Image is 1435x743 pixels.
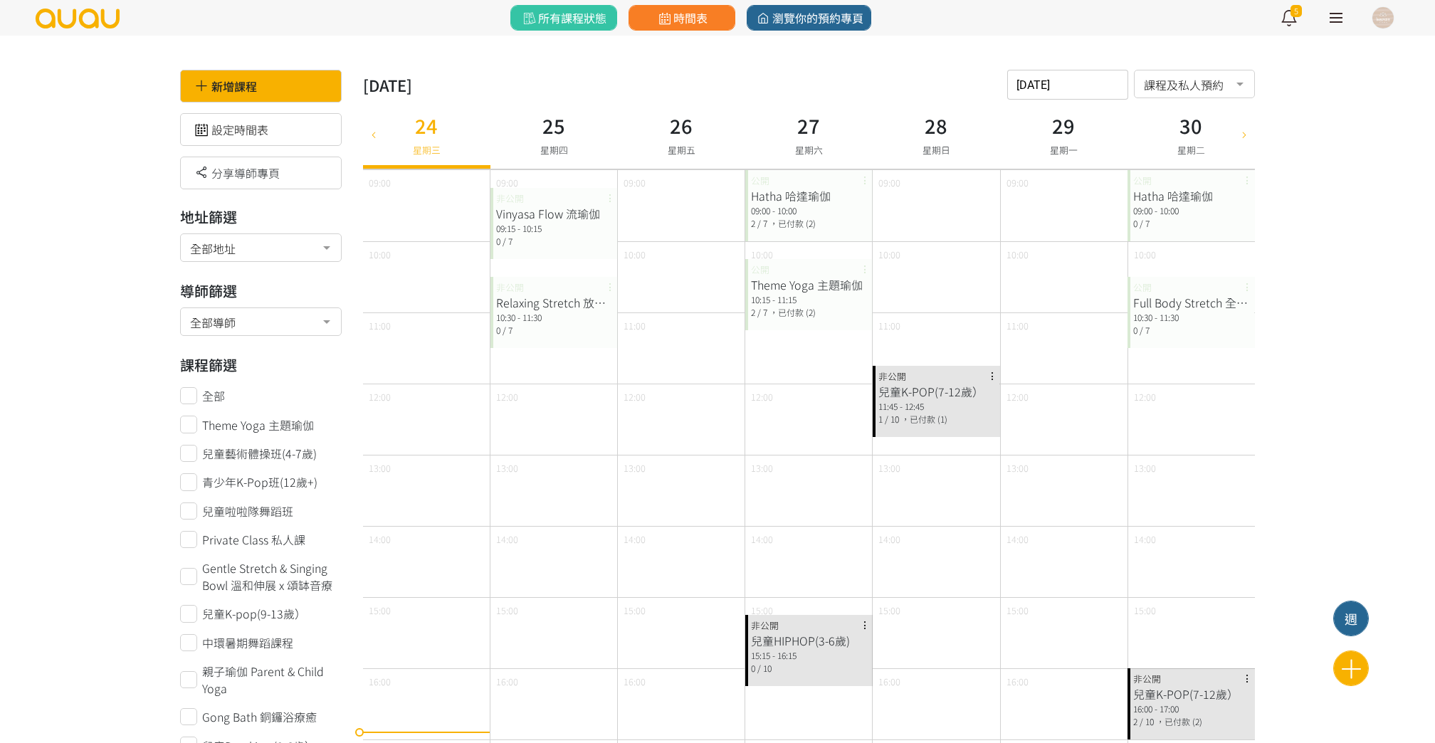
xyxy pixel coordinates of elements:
span: 全部導師 [190,312,332,330]
div: 15:15 - 16:15 [751,649,867,662]
span: 1 [878,413,883,425]
div: 10:30 - 11:30 [1133,311,1249,324]
span: / 7 [503,324,512,336]
span: 13:00 [496,461,518,475]
span: / 10 [757,662,772,674]
span: 10:00 [1006,248,1029,261]
span: 兒童藝術體操班(4-7歲) [202,445,317,462]
div: 10:30 - 11:30 [496,311,612,324]
span: 10:00 [624,248,646,261]
a: 設定時間表 [191,121,268,138]
div: [DATE] [363,73,412,97]
span: 13:00 [624,461,646,475]
span: 時間表 [656,9,708,26]
span: 星期三 [413,143,441,157]
span: Private Class 私人課 [202,531,305,548]
span: / 7 [1140,217,1150,229]
div: Full Body Stretch 全身舒暢伸展 [1133,294,1249,311]
span: 星期四 [540,143,568,157]
span: 15:00 [1134,604,1156,617]
img: logo.svg [34,9,121,28]
span: 14:00 [1006,532,1029,546]
span: 13:00 [1134,461,1156,475]
input: 請選擇時間表日期 [1007,70,1128,100]
span: 12:00 [624,390,646,404]
span: 課程及私人預約 [1144,74,1245,92]
span: 14:00 [369,532,391,546]
span: 中環暑期舞蹈課程 [202,634,293,651]
span: 16:00 [1006,675,1029,688]
div: Hatha 哈達瑜伽 [1133,187,1249,204]
span: / 7 [757,306,767,318]
span: 2 [751,217,755,229]
a: 瀏覽你的預約專頁 [747,5,871,31]
span: 16:00 [369,675,391,688]
div: 兒童HIPHOP(3-6歲) [751,632,867,649]
h3: 25 [540,111,568,140]
span: 星期一 [1050,143,1078,157]
div: 09:00 - 10:00 [1133,204,1249,217]
span: 12:00 [496,390,518,404]
span: Theme Yoga 主題瑜伽 [202,416,314,433]
span: 15:00 [878,604,900,617]
span: 0 [1133,324,1137,336]
span: 11:00 [878,319,900,332]
span: 0 [1133,217,1137,229]
span: 14:00 [1134,532,1156,546]
span: 兒童啦啦隊舞蹈班 [202,502,293,520]
h3: 27 [795,111,823,140]
span: 10:00 [751,248,773,261]
span: 16:00 [878,675,900,688]
span: 瀏覽你的預約專頁 [755,9,863,26]
div: 11:45 - 12:45 [878,400,994,413]
span: / 10 [885,413,899,425]
h3: 28 [922,111,950,140]
span: 10:00 [369,248,391,261]
span: 15:00 [624,604,646,617]
div: 週 [1334,609,1368,628]
span: Gentle Stretch & Singing Bowl 溫和伸展 x 頌缽音療 [202,559,342,594]
div: 兒童K-POP(7-12歲） [878,383,994,400]
span: 5 [1291,5,1302,17]
div: 10:15 - 11:15 [751,293,867,306]
span: 親子瑜伽 Parent & Child Yoga [202,663,342,697]
span: 10:00 [1134,248,1156,261]
span: Gong Bath 銅鑼浴療癒 [202,708,317,725]
span: / 7 [1140,324,1150,336]
span: 12:00 [1134,390,1156,404]
span: / 7 [757,217,767,229]
span: 09:00 [1006,176,1029,189]
span: ，已付款 (1) [901,413,947,425]
span: 0 [751,662,755,674]
span: 全部地址 [190,238,332,255]
span: 15:00 [496,604,518,617]
span: / 10 [1140,715,1154,727]
span: 14:00 [751,532,773,546]
span: 14:00 [496,532,518,546]
span: 10:00 [878,248,900,261]
span: 11:00 [624,319,646,332]
span: 13:00 [751,461,773,475]
h3: 30 [1177,111,1205,140]
span: 11:00 [369,319,391,332]
span: 所有課程狀態 [520,9,606,26]
h3: 導師篩選 [180,280,342,302]
span: ，已付款 (2) [769,306,816,318]
div: 兒童K-POP(7-12歲） [1133,685,1249,702]
span: 星期五 [668,143,695,157]
span: 13:00 [878,461,900,475]
h3: 29 [1050,111,1078,140]
span: / 7 [503,235,512,247]
span: 13:00 [369,461,391,475]
span: 09:00 [369,176,391,189]
span: 0 [496,235,500,247]
span: 16:00 [496,675,518,688]
span: 12:00 [369,390,391,404]
div: Hatha 哈達瑜伽 [751,187,867,204]
h3: 24 [413,111,441,140]
span: 12:00 [751,390,773,404]
span: 星期日 [922,143,950,157]
h3: 地址篩選 [180,206,342,228]
div: 09:00 - 10:00 [751,204,867,217]
span: 13:00 [1006,461,1029,475]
